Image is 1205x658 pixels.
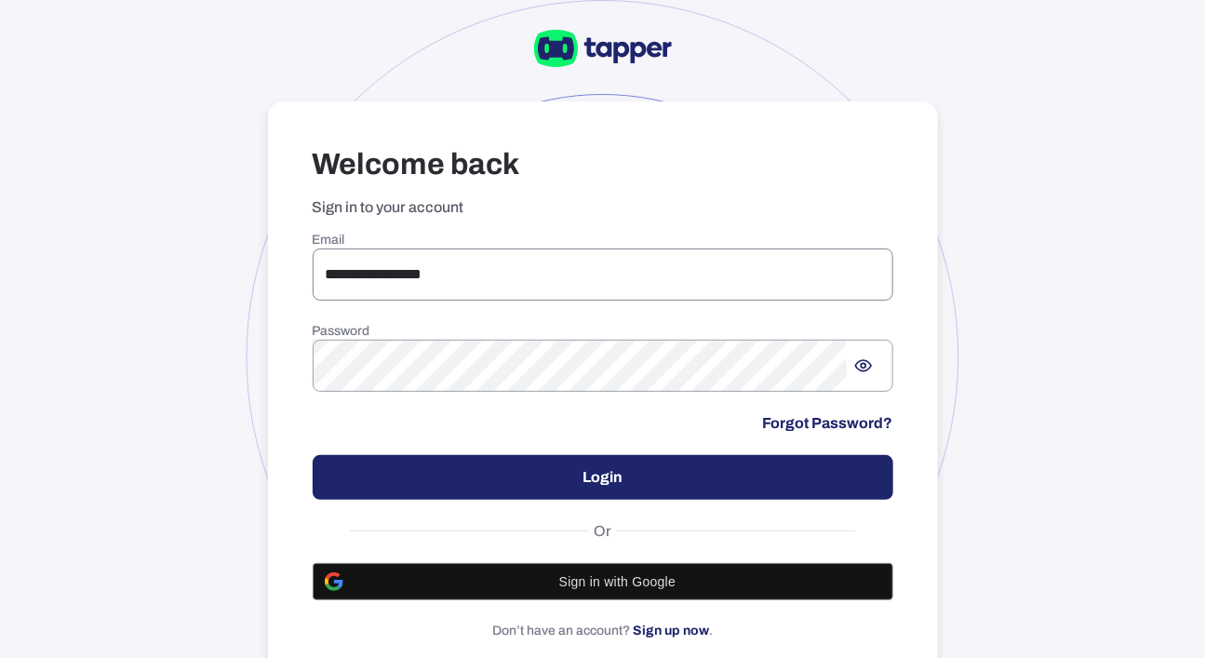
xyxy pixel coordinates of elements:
[313,198,893,217] p: Sign in to your account
[763,414,893,433] a: Forgot Password?
[313,623,893,639] p: Don’t have an account? .
[313,146,893,183] h3: Welcome back
[633,624,709,638] a: Sign up now
[313,232,893,248] h6: Email
[355,574,881,589] span: Sign in with Google
[589,522,616,541] span: Or
[313,563,893,600] button: Sign in with Google
[313,323,893,340] h6: Password
[847,349,880,383] button: Show password
[313,455,893,500] button: Login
